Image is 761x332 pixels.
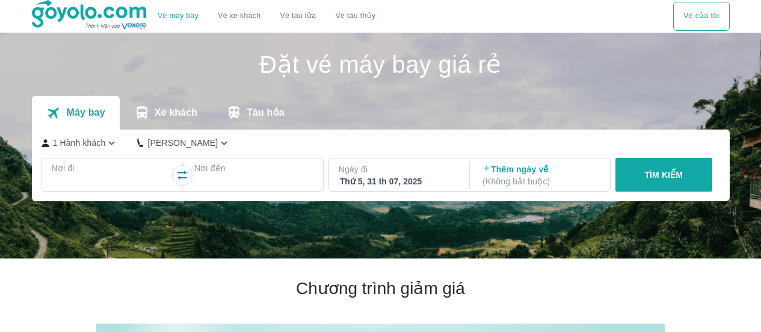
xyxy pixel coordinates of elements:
div: choose transportation mode [148,2,385,31]
div: choose transportation mode [673,2,729,31]
button: TÌM KIẾM [615,158,712,192]
h1: Đặt vé máy bay giá rẻ [32,52,730,77]
a: Vé máy bay [158,11,199,20]
p: Xe khách [155,107,197,119]
p: Tàu hỏa [247,107,285,119]
h2: Chương trình giảm giá [96,278,665,299]
a: Vé xe khách [218,11,260,20]
button: Vé tàu thủy [325,2,385,31]
a: Vé tàu lửa [271,2,326,31]
p: Máy bay [66,107,105,119]
div: transportation tabs [32,96,299,130]
p: [PERSON_NAME] [147,137,218,149]
p: Nơi đến [194,162,313,174]
button: Vé của tôi [673,2,729,31]
p: Nơi đi [52,162,171,174]
button: [PERSON_NAME] [137,137,230,149]
button: 1 Hành khách [42,137,119,149]
p: ( Không bắt buộc ) [482,175,599,187]
p: Ngày đi [339,163,458,175]
div: Thứ 5, 31 th 07, 2025 [340,175,457,187]
p: Thêm ngày về [482,163,599,187]
p: TÌM KIẾM [644,169,683,181]
p: 1 Hành khách [53,137,106,149]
